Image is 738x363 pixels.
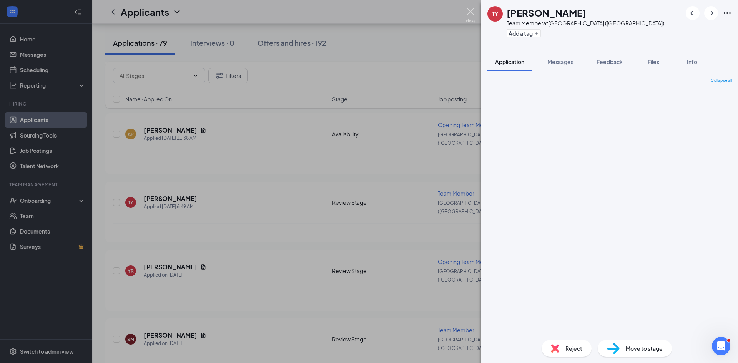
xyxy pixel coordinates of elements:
svg: Ellipses [723,8,732,18]
button: ArrowRight [704,6,718,20]
h1: [PERSON_NAME] [507,6,586,19]
svg: ArrowRight [706,8,716,18]
span: Move to stage [626,344,663,353]
svg: Plus [534,31,539,36]
span: Reject [565,344,582,353]
span: Info [687,58,697,65]
iframe: Intercom live chat [712,337,730,355]
span: Messages [547,58,573,65]
button: PlusAdd a tag [507,29,541,37]
span: Files [648,58,659,65]
div: Team Member at [GEOGRAPHIC_DATA] ([GEOGRAPHIC_DATA]) [507,19,664,27]
span: Feedback [597,58,623,65]
button: ArrowLeftNew [686,6,700,20]
span: Application [495,58,524,65]
div: TY [492,10,498,18]
span: Collapse all [711,78,732,84]
svg: ArrowLeftNew [688,8,697,18]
